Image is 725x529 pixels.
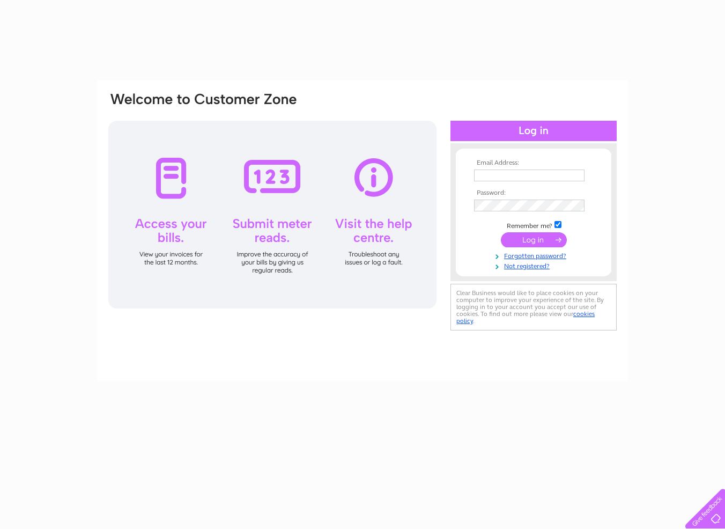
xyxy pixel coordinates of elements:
[471,189,596,197] th: Password:
[471,159,596,167] th: Email Address:
[456,310,595,325] a: cookies policy
[471,219,596,230] td: Remember me?
[474,250,596,260] a: Forgotten password?
[450,284,617,330] div: Clear Business would like to place cookies on your computer to improve your experience of the sit...
[474,260,596,270] a: Not registered?
[501,232,567,247] input: Submit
